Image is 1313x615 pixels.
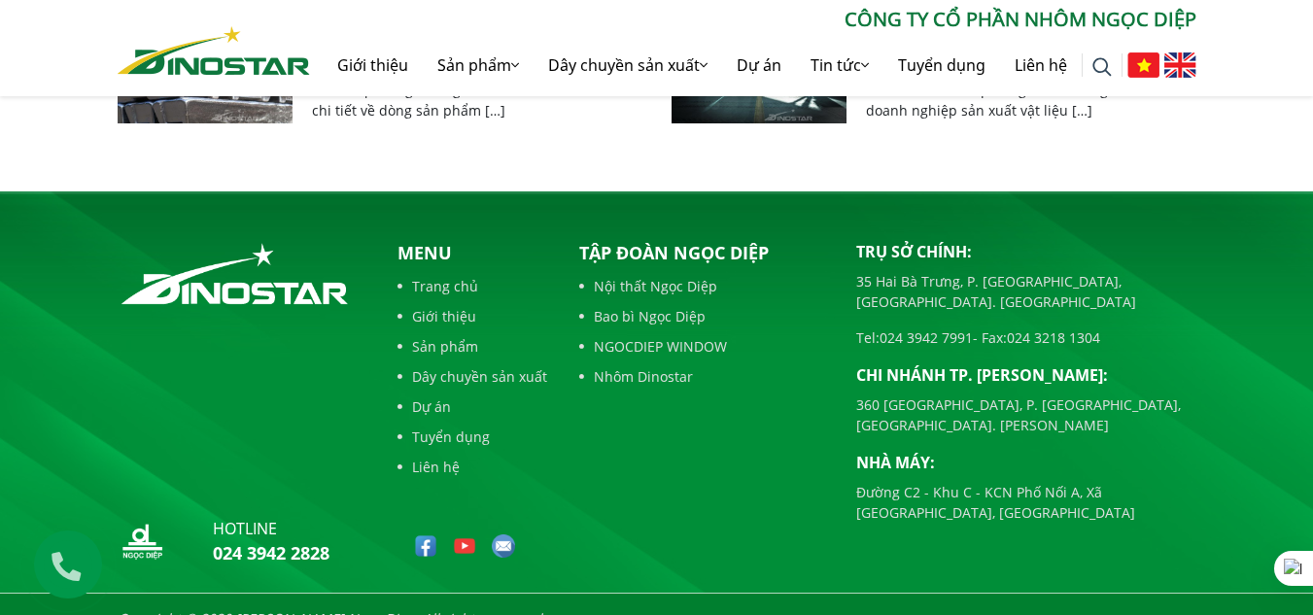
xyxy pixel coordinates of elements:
[579,336,827,357] a: NGOCDIEP WINDOW
[118,26,310,75] img: Nhôm Dinostar
[423,34,534,96] a: Sản phẩm
[579,276,827,296] a: Nội thất Ngọc Diệp
[397,396,547,417] a: Dự án
[856,363,1196,387] p: Chi nhánh TP. [PERSON_NAME]:
[1127,52,1159,78] img: Tiếng Việt
[579,306,827,326] a: Bao bì Ngọc Diệp
[397,306,547,326] a: Giới thiệu
[397,366,547,387] a: Dây chuyền sản xuất
[534,34,722,96] a: Dây chuyền sản xuất
[213,541,329,564] a: 024 3942 2828
[1007,328,1100,347] a: 024 3218 1304
[1092,57,1112,77] img: search
[796,34,883,96] a: Tin tức
[856,240,1196,263] p: Trụ sở chính:
[310,5,1196,34] p: CÔNG TY CỔ PHẦN NHÔM NGỌC DIỆP
[323,34,423,96] a: Giới thiệu
[722,34,796,96] a: Dự án
[397,427,547,447] a: Tuyển dụng
[397,457,547,477] a: Liên hệ
[397,276,547,296] a: Trang chủ
[579,240,827,266] p: Tập đoàn Ngọc Diệp
[856,327,1196,348] p: Tel: - Fax:
[856,271,1196,312] p: 35 Hai Bà Trưng, P. [GEOGRAPHIC_DATA], [GEOGRAPHIC_DATA]. [GEOGRAPHIC_DATA]
[856,482,1196,523] p: Đường C2 - Khu C - KCN Phố Nối A, Xã [GEOGRAPHIC_DATA], [GEOGRAPHIC_DATA]
[118,517,166,565] img: logo_nd_footer
[397,240,547,266] p: Menu
[118,240,352,308] img: logo_footer
[856,394,1196,435] p: 360 [GEOGRAPHIC_DATA], P. [GEOGRAPHIC_DATA], [GEOGRAPHIC_DATA]. [PERSON_NAME]
[213,517,329,540] p: hotline
[1000,34,1082,96] a: Liên hệ
[856,451,1196,474] p: Nhà máy:
[579,366,827,387] a: Nhôm Dinostar
[880,328,973,347] a: 024 3942 7991
[397,336,547,357] a: Sản phẩm
[883,34,1000,96] a: Tuyển dụng
[866,80,1177,120] p: Nhôm carbon thấp đang là xu hướng của các doanh nghiệp sản xuất vật liệu […]
[312,80,623,120] p: Nhôm sạch là gì? Cùng nhôm Dinostar tìm hiểu chi tiết về dòng sản phẩm […]
[1164,52,1196,78] img: English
